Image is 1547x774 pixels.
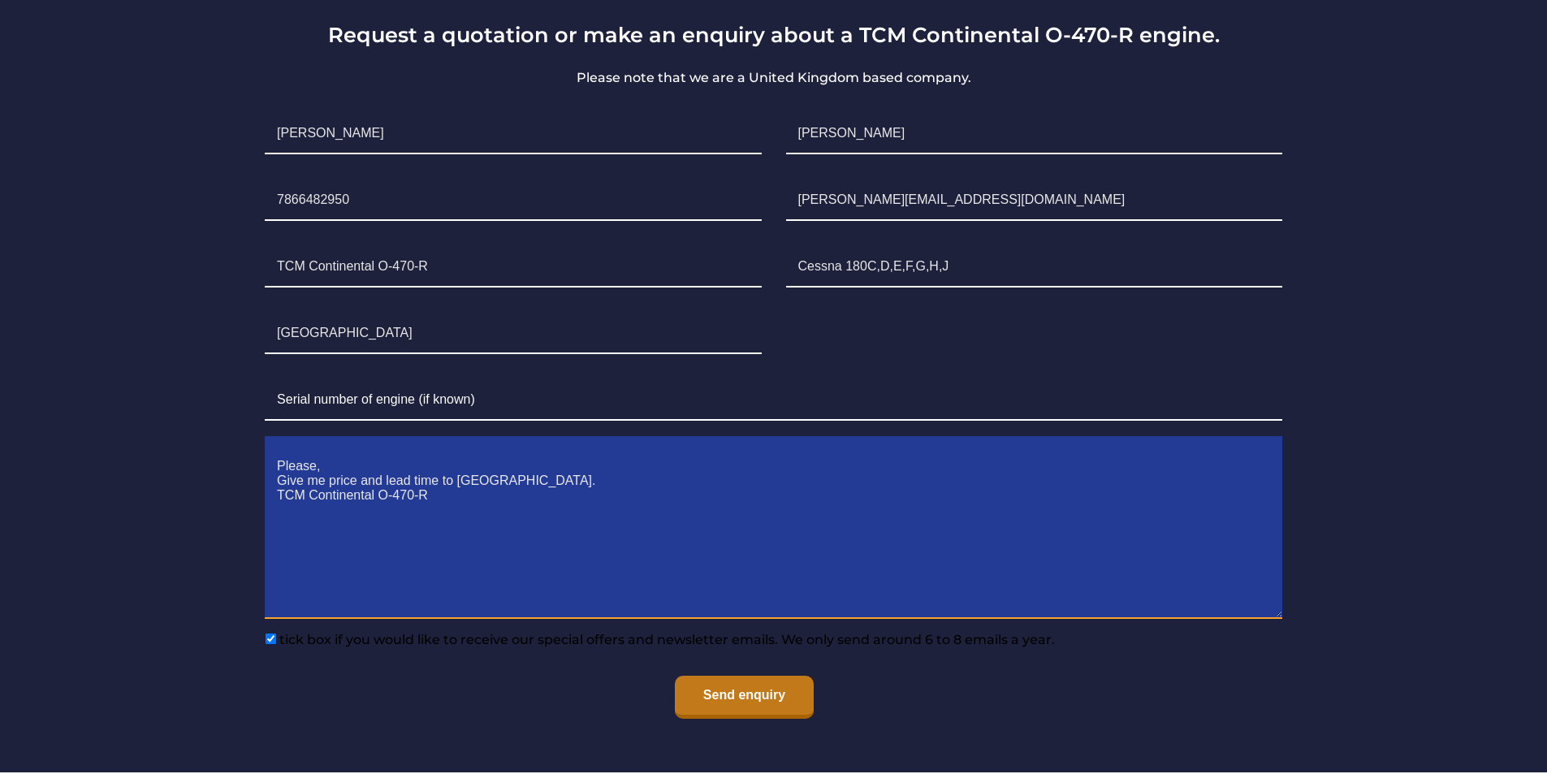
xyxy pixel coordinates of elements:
[786,180,1282,221] input: Email*
[265,180,761,221] input: Telephone
[786,247,1282,288] input: Aircraft
[266,633,276,644] input: tick box if you would like to receive our special offers and newsletter emails. We only send arou...
[253,68,1294,732] form: Contact form
[265,114,761,154] input: First Name*
[786,114,1282,154] input: Surname*
[265,380,1282,421] input: Serial number of engine (if known)
[675,676,814,719] input: Send enquiry
[253,68,1294,88] p: Please note that we are a United Kingdom based company.
[253,22,1294,47] h3: Request a quotation or make an enquiry about a TCM Continental O-470-R engine.
[265,313,761,354] input: Country of Origin of the Engine*
[276,632,1055,647] span: tick box if you would like to receive our special offers and newsletter emails. We only send arou...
